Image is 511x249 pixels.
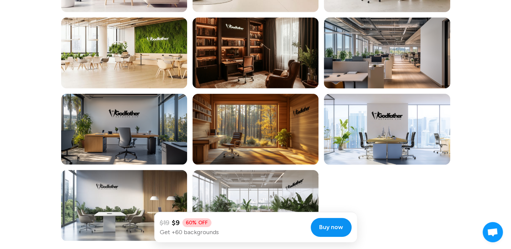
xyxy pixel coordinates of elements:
[172,218,180,228] span: $9
[160,228,305,237] p: Get +60 backgrounds
[160,218,169,228] span: $19
[319,223,343,232] span: Buy now
[483,222,503,242] div: Open chat
[182,218,211,227] span: 60% OFF
[311,218,352,237] button: Buy now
